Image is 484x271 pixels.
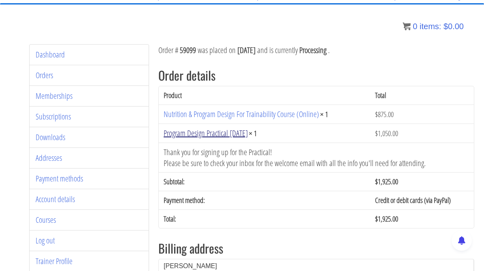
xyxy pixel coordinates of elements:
a: Payment methods [36,173,83,184]
th: Total [370,86,474,105]
h2: Billing address [158,241,474,255]
mark: Processing [298,43,328,57]
a: Account details [36,194,75,205]
strong: × 1 [320,109,328,119]
th: Product [159,86,370,105]
span: $ [375,109,378,119]
span: 1,925.00 [375,177,398,186]
span: 1,925.00 [375,214,398,224]
th: Subtotal: [159,172,370,191]
span: $ [375,214,378,224]
mark: [DATE] [236,43,257,57]
a: Log out [36,235,55,246]
a: Courses [36,214,56,225]
span: 0 [413,22,417,31]
a: 0 items: $0.00 [403,22,464,31]
a: Nutrition & Program Design For Trainability Course (Online) [164,109,319,119]
a: Orders [36,70,53,81]
span: $ [375,177,378,186]
a: Downloads [36,132,65,143]
bdi: 875.00 [375,109,394,119]
th: Payment method: [159,191,370,209]
a: Memberships [36,90,72,101]
span: $ [443,22,448,31]
strong: × 1 [249,128,257,138]
a: Subscriptions [36,111,71,122]
td: Credit or debit cards (via PayPal) [370,191,474,209]
th: Total: [159,209,370,228]
img: icon11.png [403,22,411,30]
span: $ [375,128,378,138]
a: Program Design Practical [DATE] [164,128,248,139]
h2: Order details [158,68,474,82]
bdi: 1,050.00 [375,128,398,138]
mark: 59099 [178,43,198,57]
bdi: 0.00 [443,22,464,31]
a: Dashboard [36,49,65,60]
p: Order # was placed on and is currently . [158,44,474,56]
a: Addresses [36,152,62,163]
a: Trainer Profile [36,256,72,267]
span: items: [420,22,441,31]
p: Thank you for signing up for the Practical! Please be sure to check your inbox for the welcome em... [164,147,469,169]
